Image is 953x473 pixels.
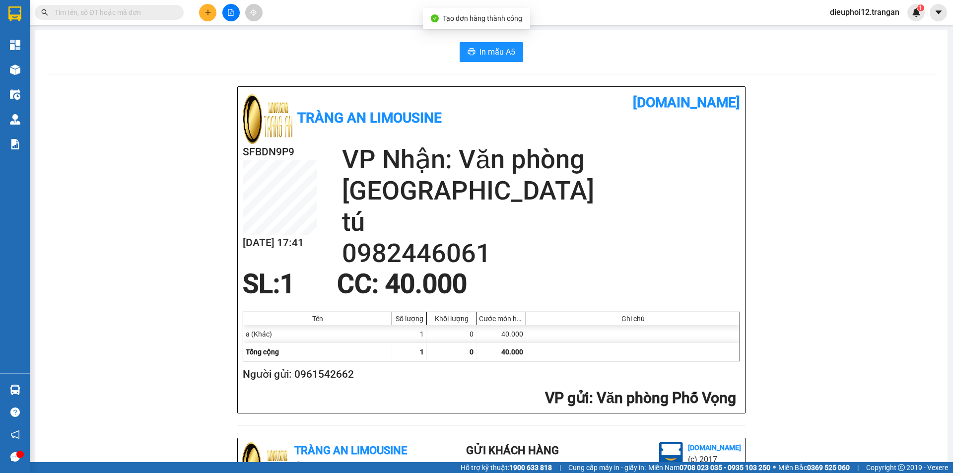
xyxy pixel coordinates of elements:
span: question-circle [10,407,20,417]
h2: VP Nhận: Văn phòng [GEOGRAPHIC_DATA] [342,144,740,206]
span: plus [204,9,211,16]
div: 40.000 [476,325,526,343]
b: Tràng An Limousine [294,444,407,457]
span: aim [250,9,257,16]
span: 1 [280,269,295,299]
img: logo.jpg [243,94,292,144]
button: plus [199,4,216,21]
span: | [559,462,561,473]
span: ⚪️ [773,466,776,470]
span: SL: [243,269,280,299]
div: Khối lượng [429,315,474,323]
span: Miền Nam [648,462,770,473]
span: 1 [919,4,922,11]
span: printer [468,48,476,57]
button: aim [245,4,263,21]
span: VP gửi [545,389,589,406]
div: CC : 40.000 [331,269,473,299]
span: Hỗ trợ kỹ thuật: [461,462,552,473]
img: logo.jpg [659,442,683,466]
div: 1 [392,325,427,343]
sup: 1 [917,4,924,11]
h2: : Văn phòng Phố Vọng [243,388,736,408]
strong: 1900 633 818 [509,464,552,472]
img: dashboard-icon [10,40,20,50]
span: caret-down [934,8,943,17]
img: solution-icon [10,139,20,149]
h2: Người gửi: 0961542662 [243,366,736,383]
span: Miền Bắc [778,462,850,473]
span: Tổng cộng [246,348,279,356]
b: [DOMAIN_NAME] [688,444,741,452]
span: Cung cấp máy in - giấy in: [568,462,646,473]
b: Tràng An Limousine [297,110,442,126]
h2: tú [342,206,740,238]
input: Tìm tên, số ĐT hoặc mã đơn [55,7,172,18]
h2: [DATE] 17:41 [243,235,317,251]
button: printerIn mẫu A5 [460,42,523,62]
span: 0 [470,348,474,356]
div: a (Khác) [243,325,392,343]
span: search [41,9,48,16]
div: Số lượng [395,315,424,323]
span: copyright [898,464,905,471]
img: logo-vxr [8,6,21,21]
button: file-add [222,4,240,21]
h2: SFBDN9P9 [243,144,317,160]
h2: 0982446061 [342,238,740,269]
span: check-circle [431,14,439,22]
strong: 0369 525 060 [807,464,850,472]
b: [DOMAIN_NAME] [633,94,740,111]
b: Gửi khách hàng [466,444,559,457]
button: caret-down [930,4,947,21]
span: Tạo đơn hàng thành công [443,14,522,22]
strong: 0708 023 035 - 0935 103 250 [680,464,770,472]
span: environment [294,462,302,470]
img: warehouse-icon [10,385,20,395]
img: icon-new-feature [912,8,921,17]
span: | [857,462,859,473]
span: message [10,452,20,462]
img: warehouse-icon [10,89,20,100]
img: warehouse-icon [10,114,20,125]
span: notification [10,430,20,439]
div: Tên [246,315,389,323]
div: Cước món hàng [479,315,523,323]
span: 1 [420,348,424,356]
img: warehouse-icon [10,65,20,75]
span: In mẫu A5 [479,46,515,58]
span: file-add [227,9,234,16]
span: 40.000 [501,348,523,356]
span: dieuphoi12.trangan [822,6,907,18]
li: (c) 2017 [688,453,741,466]
div: Ghi chú [529,315,737,323]
div: 0 [427,325,476,343]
